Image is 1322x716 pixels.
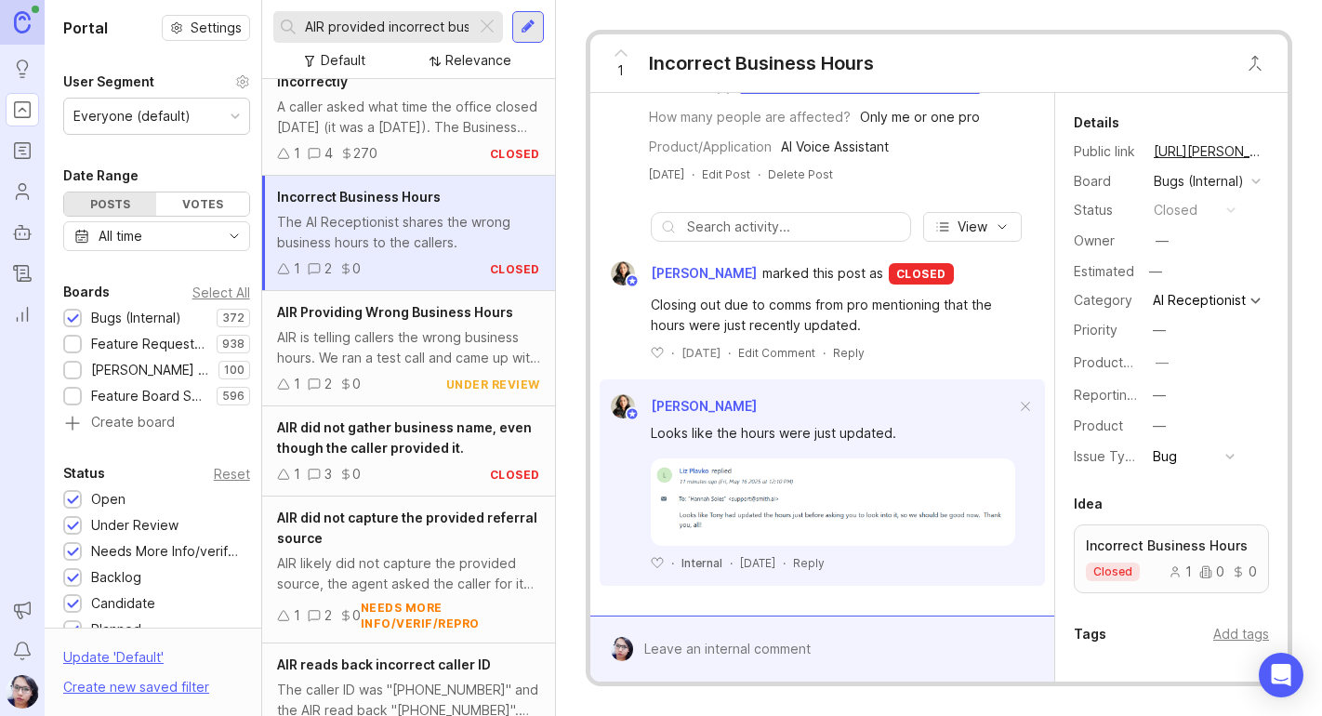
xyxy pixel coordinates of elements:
div: 0 [352,605,361,626]
div: 2 [324,259,332,279]
span: 1 [617,60,624,81]
div: Feature Board Sandbox [DATE] [91,386,207,406]
span: AIR did not capture the provided referral source [277,510,537,546]
span: Incorrect Business Hours [277,189,441,205]
span: AIR Providing Wrong Business Hours [277,304,513,320]
div: Select All [192,287,250,298]
div: Relevance [445,50,511,71]
p: 372 [222,311,245,325]
div: — [1156,231,1169,251]
a: Reporting [6,298,39,331]
div: Looks like the hours were just updated. [651,423,1015,444]
div: Backlog [91,567,141,588]
div: 0 [1232,565,1257,578]
div: How many people are affected? [649,107,851,127]
label: Reporting Team [1074,387,1173,403]
div: 4 [324,143,333,164]
div: Planned [91,619,141,640]
div: 1 [294,259,300,279]
div: — [1144,259,1168,284]
div: Reply [793,555,825,571]
div: Board [1074,171,1139,192]
div: Open Intercom Messenger [1259,653,1303,697]
div: 3 [324,464,332,484]
a: [DATE] [649,166,684,182]
a: Users [6,175,39,208]
a: AIR did not gather business name, even though the caller provided it.130closed [262,406,555,497]
a: Roadmaps [6,134,39,167]
div: Category [1074,290,1139,311]
div: 1 [294,464,300,484]
div: Tags [1074,623,1106,645]
button: View [923,212,1022,242]
label: Issue Type [1074,448,1142,464]
span: marked this post as [762,263,883,284]
a: Portal [6,93,39,126]
div: 1 [1169,565,1192,578]
div: Public link [1074,141,1139,162]
svg: toggle icon [219,229,249,244]
div: Delete Post [768,166,833,182]
div: Update ' Default ' [63,647,164,677]
div: 1 [294,605,300,626]
div: Votes [156,192,248,216]
a: AIR Relayed Business Opening Hours IncorrectlyA caller asked what time the office closed [DATE] (... [262,40,555,176]
div: Incorrect Business Hours [649,50,874,76]
div: Idea [1074,493,1103,515]
img: Ysabelle Eugenio [611,394,635,418]
div: Default [321,50,365,71]
div: 0 [352,374,361,394]
div: Edit Comment [738,345,815,361]
time: [DATE] [681,346,720,360]
p: 100 [224,363,245,378]
h1: Portal [63,17,108,39]
div: Edit Post [702,166,750,182]
div: 0 [1199,565,1224,578]
span: View [958,218,987,236]
div: needs more info/verif/repro [361,600,540,631]
div: — [1153,416,1166,436]
div: · [823,345,826,361]
a: Ideas [6,52,39,86]
div: 2 [324,605,332,626]
div: A caller asked what time the office closed [DATE] (it was a [DATE]). The Business Opening Hours w... [277,97,540,138]
div: Needs More Info/verif/repro [91,541,241,562]
div: Feature Requests (Internal) [91,334,207,354]
label: Priority [1074,322,1117,338]
div: · [671,555,674,571]
button: ProductboardID [1150,351,1174,375]
div: 1 [294,143,300,164]
div: Bug [1153,446,1177,467]
p: 938 [222,337,245,351]
a: AIR Providing Wrong Business HoursAIR is telling callers the wrong business hours. We ran a test ... [262,291,555,406]
div: Bugs (Internal) [1154,171,1244,192]
div: closed [889,263,954,285]
img: Ysabelle Eugenio [611,261,635,285]
div: 1 [294,374,300,394]
div: — [1153,320,1166,340]
span: [PERSON_NAME] [651,263,757,284]
div: Candidate [91,593,155,614]
div: Open [91,489,126,510]
button: Close button [1236,45,1274,82]
img: Canny Home [14,11,31,33]
img: Pamela Cervantes [6,675,39,709]
input: Search activity... [687,217,901,237]
div: Details [1074,112,1119,134]
time: [DATE] [740,556,775,570]
div: Internal [681,555,722,571]
div: [PERSON_NAME] (Public) [91,360,209,380]
div: Reset [214,469,250,479]
div: closed [490,146,540,162]
div: 270 [353,143,377,164]
div: 0 [352,259,361,279]
div: · [730,555,733,571]
p: Incorrect Business Hours [1086,537,1257,555]
div: AI Voice Assistant [781,137,889,157]
span: Settings [191,19,242,37]
button: Notifications [6,634,39,668]
div: under review [446,377,540,392]
label: ProductboardID [1074,354,1172,370]
div: Estimated [1074,265,1134,278]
